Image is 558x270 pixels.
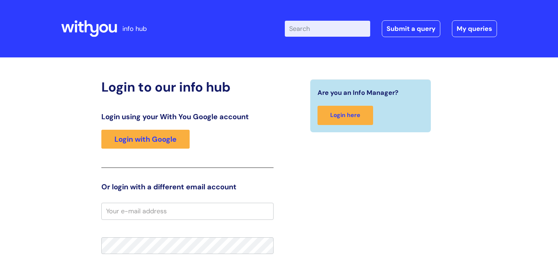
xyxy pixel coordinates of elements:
a: Submit a query [382,20,440,37]
a: Login with Google [101,130,190,149]
span: Are you an Info Manager? [318,87,399,98]
input: Your e-mail address [101,203,274,219]
h3: Login using your With You Google account [101,112,274,121]
a: Login here [318,106,373,125]
p: info hub [122,23,147,35]
h2: Login to our info hub [101,79,274,95]
a: My queries [452,20,497,37]
input: Search [285,21,370,37]
h3: Or login with a different email account [101,182,274,191]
